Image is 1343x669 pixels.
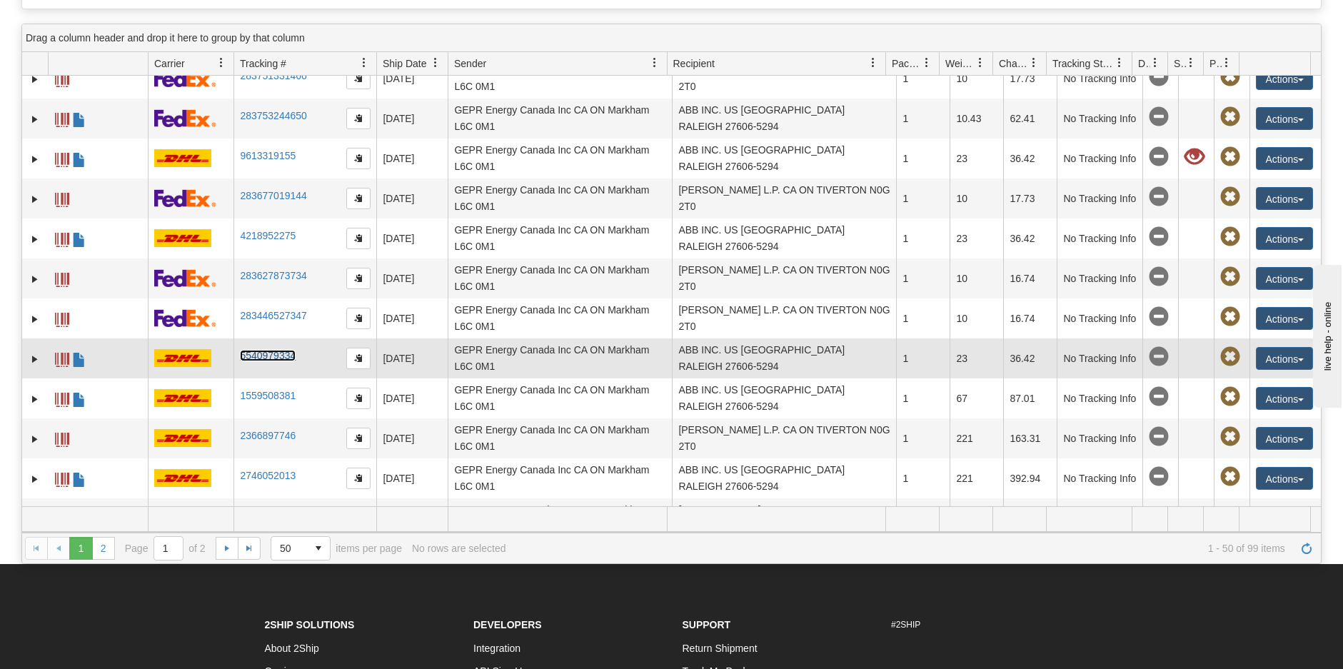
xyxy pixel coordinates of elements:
[473,643,520,654] a: Integration
[950,338,1003,378] td: 23
[1057,258,1142,298] td: No Tracking Info
[55,346,69,369] a: Label
[265,619,355,630] strong: 2Ship Solutions
[271,536,402,560] span: items per page
[1057,218,1142,258] td: No Tracking Info
[376,99,448,139] td: [DATE]
[950,498,1003,538] td: 30
[346,268,371,289] button: Copy to clipboard
[55,266,69,289] a: Label
[55,226,69,249] a: Label
[1220,387,1240,407] span: Pickup Not Assigned
[896,298,950,338] td: 1
[896,218,950,258] td: 1
[1256,187,1313,210] button: Actions
[1003,458,1057,498] td: 392.94
[238,537,261,560] a: Go to the last page
[240,70,306,81] a: 283751331466
[154,429,211,447] img: 7 - DHL_Worldwide
[672,258,896,298] td: [PERSON_NAME] L.P. CA ON TIVERTON N0G 2T0
[22,24,1321,52] div: grid grouping header
[1256,67,1313,90] button: Actions
[896,458,950,498] td: 1
[72,386,86,409] a: Commercial Invoice
[896,338,950,378] td: 1
[216,537,238,560] a: Go to the next page
[55,106,69,129] a: Label
[1003,378,1057,418] td: 87.01
[672,338,896,378] td: ABB INC. US [GEOGRAPHIC_DATA] RALEIGH 27606-5294
[376,418,448,458] td: [DATE]
[448,139,672,178] td: GEPR Energy Canada Inc CA ON Markham L6C 0M1
[1174,56,1186,71] span: Shipment Issues
[28,392,42,406] a: Expand
[448,498,672,538] td: GEPR Energy Canada Inc CA ON Markham L6C 0M1
[55,66,69,89] a: Label
[28,472,42,486] a: Expand
[72,466,86,489] a: Commercial Invoice
[346,468,371,489] button: Copy to clipboard
[950,378,1003,418] td: 67
[896,418,950,458] td: 1
[1149,467,1169,487] span: No Tracking Info
[28,312,42,326] a: Expand
[240,270,306,281] a: 283627873734
[240,470,296,481] a: 2746052013
[240,430,296,441] a: 2366897746
[28,72,42,86] a: Expand
[683,619,731,630] strong: Support
[1310,261,1342,407] iframe: chat widget
[376,498,448,538] td: [DATE]
[896,99,950,139] td: 1
[1003,99,1057,139] td: 62.41
[154,229,211,247] img: 7 - DHL_Worldwide
[1149,427,1169,447] span: No Tracking Info
[346,228,371,249] button: Copy to clipboard
[55,186,69,209] a: Label
[240,390,296,401] a: 1559508381
[1022,51,1046,75] a: Charge filter column settings
[1220,67,1240,87] span: Pickup Not Assigned
[672,178,896,218] td: [PERSON_NAME] L.P. CA ON TIVERTON N0G 2T0
[1256,347,1313,370] button: Actions
[55,506,69,529] a: Label
[1003,298,1057,338] td: 16.74
[376,338,448,378] td: [DATE]
[1143,51,1167,75] a: Delivery Status filter column settings
[280,541,298,555] span: 50
[346,428,371,449] button: Copy to clipboard
[154,389,211,407] img: 7 - DHL_Worldwide
[1220,187,1240,207] span: Pickup Not Assigned
[1138,56,1150,71] span: Delivery Status
[1256,387,1313,410] button: Actions
[672,139,896,178] td: ABB INC. US [GEOGRAPHIC_DATA] RALEIGH 27606-5294
[950,99,1003,139] td: 10.43
[950,418,1003,458] td: 221
[1003,178,1057,218] td: 17.73
[448,218,672,258] td: GEPR Energy Canada Inc CA ON Markham L6C 0M1
[1149,67,1169,87] span: No Tracking Info
[1003,418,1057,458] td: 163.31
[376,178,448,218] td: [DATE]
[72,226,86,249] a: Commercial Invoice
[240,350,296,361] a: 5540979334
[1256,227,1313,250] button: Actions
[1256,307,1313,330] button: Actions
[383,56,426,71] span: Ship Date
[1220,107,1240,127] span: Pickup Not Assigned
[950,298,1003,338] td: 10
[448,298,672,338] td: GEPR Energy Canada Inc CA ON Markham L6C 0M1
[1149,307,1169,327] span: No Tracking Info
[1107,51,1132,75] a: Tracking Status filter column settings
[376,59,448,99] td: [DATE]
[896,498,950,538] td: 1
[915,51,939,75] a: Packages filter column settings
[1057,298,1142,338] td: No Tracking Info
[473,619,542,630] strong: Developers
[69,537,92,560] span: Page 1
[28,272,42,286] a: Expand
[1149,387,1169,407] span: No Tracking Info
[240,56,286,71] span: Tracking #
[240,190,306,201] a: 283677019144
[1256,147,1313,170] button: Actions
